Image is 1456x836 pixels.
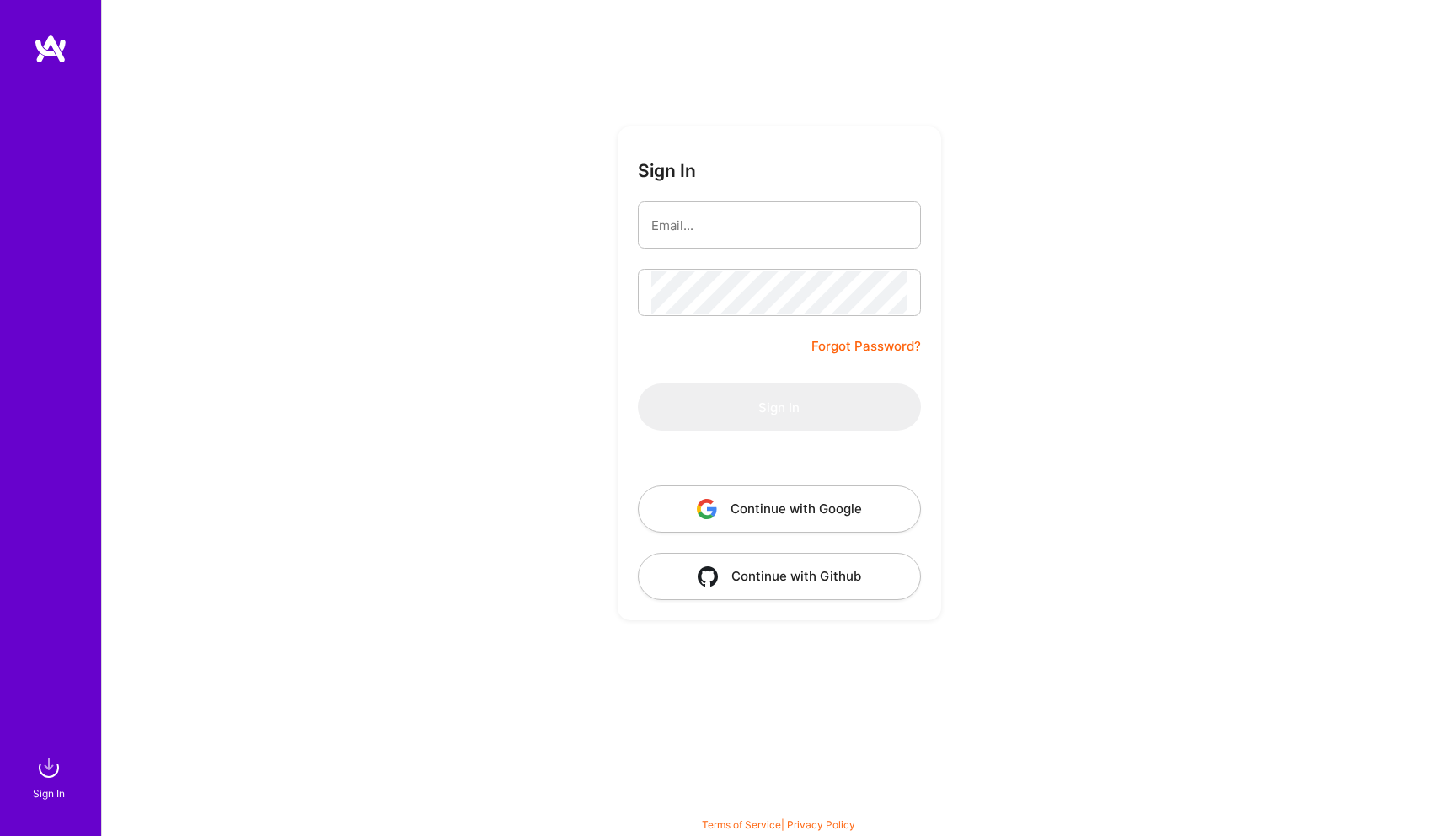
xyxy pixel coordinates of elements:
button: Continue with Google [638,485,921,533]
a: Terms of Service [702,818,781,831]
div: Sign In [33,785,65,802]
div: © 2025 ATeams Inc., All rights reserved. [101,785,1456,828]
h3: Sign In [638,160,696,181]
img: icon [698,566,718,587]
input: Email... [651,204,907,247]
img: sign in [32,751,66,785]
img: icon [697,499,717,519]
a: sign inSign In [35,751,66,802]
button: Sign In [638,383,921,431]
a: Privacy Policy [787,818,855,831]
button: Continue with Github [638,553,921,600]
span: | [702,818,855,831]
img: logo [34,34,67,64]
a: Forgot Password? [811,336,921,356]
